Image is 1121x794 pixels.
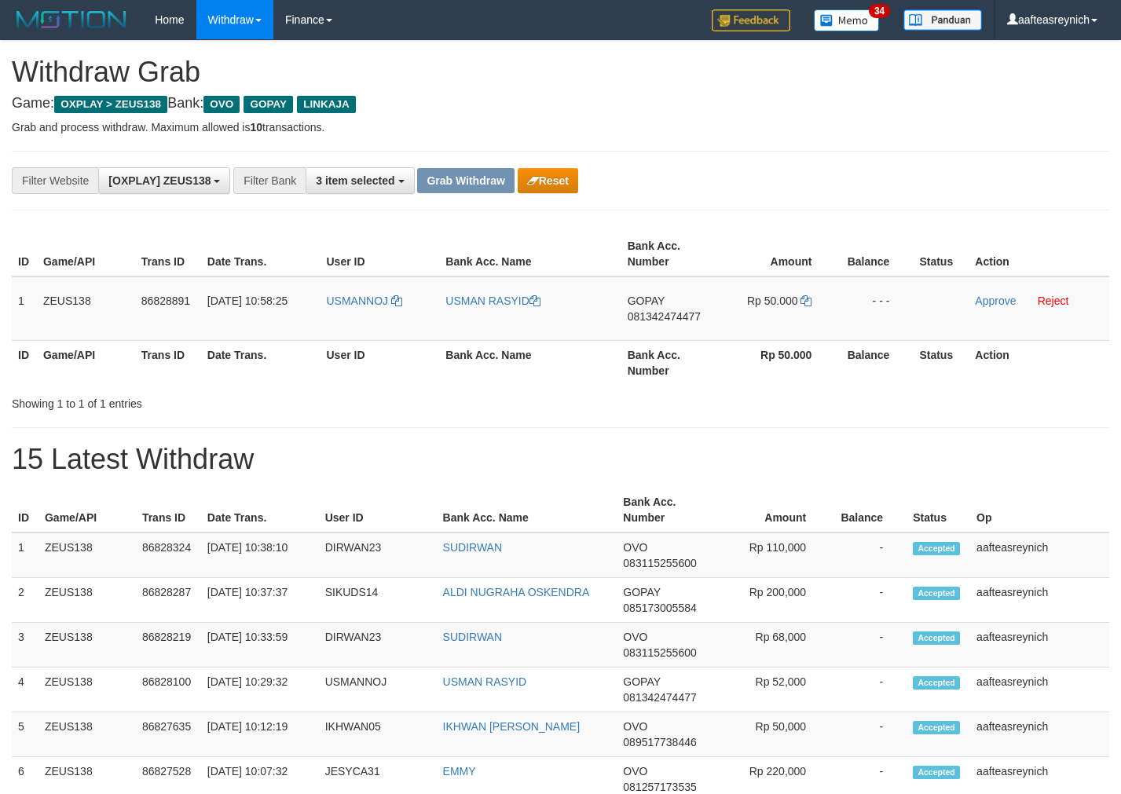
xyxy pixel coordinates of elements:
[800,295,811,307] a: Copy 50000 to clipboard
[306,167,414,194] button: 3 item selected
[439,232,621,276] th: Bank Acc. Name
[518,168,578,193] button: Reset
[714,668,830,712] td: Rp 52,000
[12,390,456,412] div: Showing 1 to 1 of 1 entries
[623,765,647,778] span: OVO
[720,340,836,385] th: Rp 50.000
[970,488,1109,532] th: Op
[623,736,696,748] span: Copy 089517738446 to clipboard
[201,488,319,532] th: Date Trans.
[327,295,402,307] a: USMANNOJ
[136,532,201,578] td: 86828324
[12,340,37,385] th: ID
[136,623,201,668] td: 86828219
[623,691,696,704] span: Copy 081342474477 to clipboard
[714,623,830,668] td: Rp 68,000
[913,542,960,555] span: Accepted
[319,532,437,578] td: DIRWAN23
[12,8,131,31] img: MOTION_logo.png
[108,174,211,187] span: [OXPLAY] ZEUS138
[12,444,1109,475] h1: 15 Latest Withdraw
[319,578,437,623] td: SIKUDS14
[907,488,970,532] th: Status
[913,340,969,385] th: Status
[136,668,201,712] td: 86828100
[201,340,321,385] th: Date Trans.
[201,623,319,668] td: [DATE] 10:33:59
[913,232,969,276] th: Status
[835,232,913,276] th: Balance
[54,96,167,113] span: OXPLAY > ZEUS138
[623,586,660,598] span: GOPAY
[12,623,38,668] td: 3
[135,232,201,276] th: Trans ID
[244,96,293,113] span: GOPAY
[12,232,37,276] th: ID
[623,541,647,554] span: OVO
[970,712,1109,757] td: aafteasreynich
[913,631,960,645] span: Accepted
[617,488,714,532] th: Bank Acc. Number
[437,488,617,532] th: Bank Acc. Name
[830,712,907,757] td: -
[443,631,502,643] a: SUDIRWAN
[913,766,960,779] span: Accepted
[417,168,514,193] button: Grab Withdraw
[201,712,319,757] td: [DATE] 10:12:19
[714,488,830,532] th: Amount
[714,578,830,623] td: Rp 200,000
[12,167,98,194] div: Filter Website
[37,276,135,341] td: ZEUS138
[969,340,1109,385] th: Action
[628,295,665,307] span: GOPAY
[38,712,136,757] td: ZEUS138
[38,532,136,578] td: ZEUS138
[835,276,913,341] td: - - -
[623,602,696,614] span: Copy 085173005584 to clipboard
[38,668,136,712] td: ZEUS138
[201,578,319,623] td: [DATE] 10:37:37
[207,295,288,307] span: [DATE] 10:58:25
[443,720,581,733] a: IKHWAN [PERSON_NAME]
[12,96,1109,112] h4: Game: Bank:
[443,675,527,688] a: USMAN RASYID
[12,668,38,712] td: 4
[233,167,306,194] div: Filter Bank
[623,720,647,733] span: OVO
[327,295,389,307] span: USMANNOJ
[970,532,1109,578] td: aafteasreynich
[830,623,907,668] td: -
[136,488,201,532] th: Trans ID
[975,295,1016,307] a: Approve
[970,668,1109,712] td: aafteasreynich
[623,646,696,659] span: Copy 083115255600 to clipboard
[623,781,696,793] span: Copy 081257173535 to clipboard
[38,623,136,668] td: ZEUS138
[319,623,437,668] td: DIRWAN23
[201,232,321,276] th: Date Trans.
[136,578,201,623] td: 86828287
[830,488,907,532] th: Balance
[445,295,540,307] a: USMAN RASYID
[830,578,907,623] td: -
[135,340,201,385] th: Trans ID
[98,167,230,194] button: [OXPLAY] ZEUS138
[969,232,1109,276] th: Action
[141,295,190,307] span: 86828891
[439,340,621,385] th: Bank Acc. Name
[12,712,38,757] td: 5
[970,623,1109,668] td: aafteasreynich
[623,675,660,688] span: GOPAY
[12,119,1109,135] p: Grab and process withdraw. Maximum allowed is transactions.
[250,121,262,134] strong: 10
[12,532,38,578] td: 1
[628,310,701,323] span: Copy 081342474477 to clipboard
[201,532,319,578] td: [DATE] 10:38:10
[621,340,720,385] th: Bank Acc. Number
[12,276,37,341] td: 1
[913,676,960,690] span: Accepted
[623,557,696,569] span: Copy 083115255600 to clipboard
[830,668,907,712] td: -
[443,541,502,554] a: SUDIRWAN
[12,578,38,623] td: 2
